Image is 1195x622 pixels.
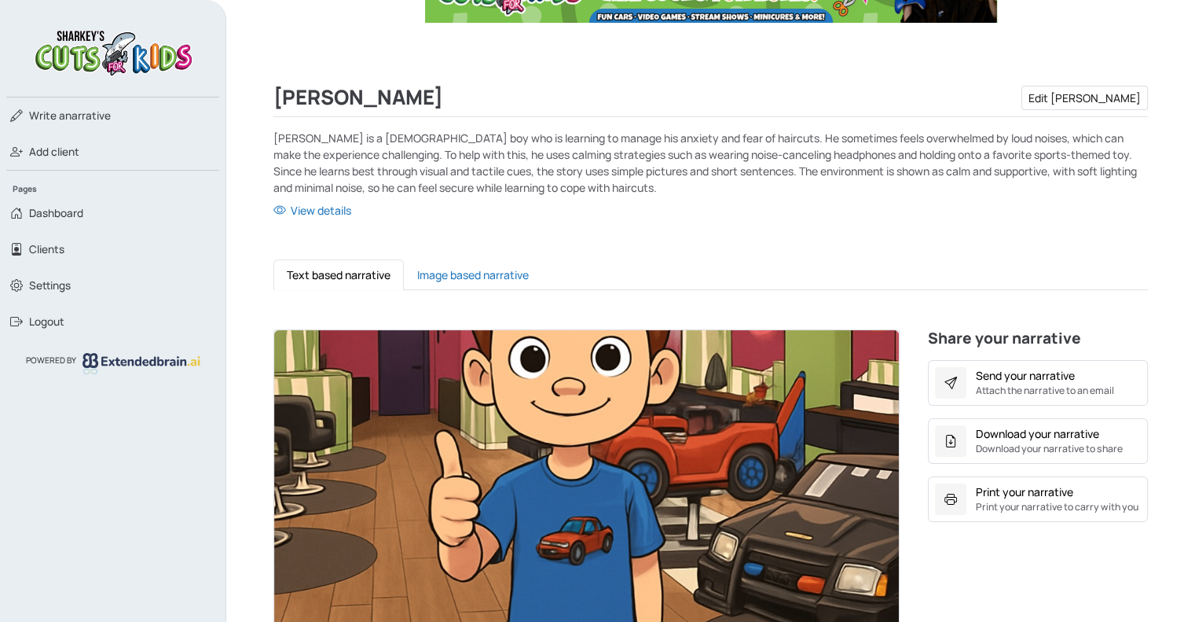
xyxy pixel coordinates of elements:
[976,384,1114,398] small: Attach the narrative to an email
[976,484,1073,500] div: Print your narrative
[273,130,1148,196] p: [PERSON_NAME] is a [DEMOGRAPHIC_DATA] boy who is learning to manage his anxiety and fear of hairc...
[29,278,71,293] span: Settings
[29,241,64,257] span: Clients
[273,86,1148,110] div: [PERSON_NAME]
[273,259,404,290] button: Text based narrative
[928,418,1148,464] button: Download your narrativeDownload your narrative to share
[31,25,196,78] img: logo
[1021,86,1148,110] a: Edit [PERSON_NAME]
[404,259,542,290] button: Image based narrative
[928,329,1148,354] h4: Share your narrative
[29,205,83,221] span: Dashboard
[976,500,1138,514] small: Print your narrative to carry with you
[928,360,1148,406] button: Send your narrativeAttach the narrative to an email
[29,314,64,329] span: Logout
[976,425,1099,442] div: Download your narrative
[29,144,79,160] span: Add client
[82,353,200,374] img: logo
[976,367,1075,384] div: Send your narrative
[29,109,65,123] span: Write a
[976,442,1123,456] small: Download your narrative to share
[273,202,1148,219] a: View details
[928,477,1148,522] button: Print your narrativePrint your narrative to carry with you
[29,108,111,123] span: narrative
